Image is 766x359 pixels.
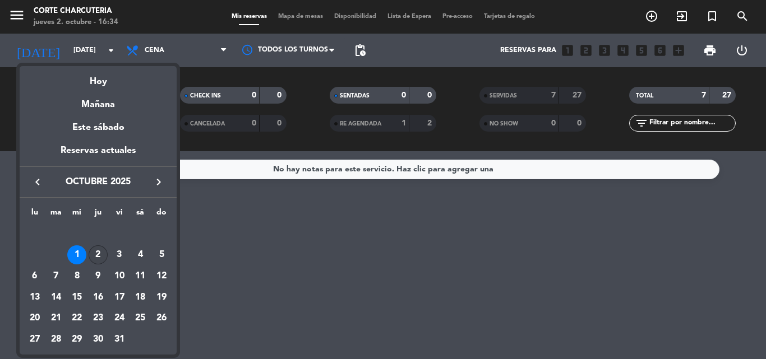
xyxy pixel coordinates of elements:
i: keyboard_arrow_right [152,175,165,189]
td: 14 de octubre de 2025 [45,287,67,308]
td: 19 de octubre de 2025 [151,287,172,308]
div: Mañana [20,89,177,112]
i: keyboard_arrow_left [31,175,44,189]
th: jueves [87,206,109,223]
button: keyboard_arrow_left [27,175,48,189]
td: 15 de octubre de 2025 [66,287,87,308]
td: 10 de octubre de 2025 [109,265,130,287]
td: 11 de octubre de 2025 [130,265,151,287]
div: 12 [152,267,171,286]
div: Este sábado [20,112,177,143]
td: 7 de octubre de 2025 [45,265,67,287]
td: 12 de octubre de 2025 [151,265,172,287]
th: lunes [24,206,45,223]
td: 16 de octubre de 2025 [87,287,109,308]
div: 3 [110,245,129,264]
td: 3 de octubre de 2025 [109,245,130,266]
td: 24 de octubre de 2025 [109,308,130,329]
div: 11 [131,267,150,286]
th: viernes [109,206,130,223]
div: 5 [152,245,171,264]
td: 18 de octubre de 2025 [130,287,151,308]
td: OCT. [24,223,172,245]
div: 2 [89,245,108,264]
td: 13 de octubre de 2025 [24,287,45,308]
div: 15 [67,288,86,307]
div: 24 [110,309,129,328]
td: 23 de octubre de 2025 [87,308,109,329]
div: 10 [110,267,129,286]
div: 8 [67,267,86,286]
td: 29 de octubre de 2025 [66,329,87,350]
td: 17 de octubre de 2025 [109,287,130,308]
div: 18 [131,288,150,307]
td: 20 de octubre de 2025 [24,308,45,329]
div: 22 [67,309,86,328]
div: 1 [67,245,86,264]
div: 29 [67,330,86,349]
td: 9 de octubre de 2025 [87,265,109,287]
div: 26 [152,309,171,328]
div: 6 [25,267,44,286]
div: 30 [89,330,108,349]
div: 4 [131,245,150,264]
div: Hoy [20,66,177,89]
div: 27 [25,330,44,349]
td: 22 de octubre de 2025 [66,308,87,329]
td: 21 de octubre de 2025 [45,308,67,329]
button: keyboard_arrow_right [149,175,169,189]
th: martes [45,206,67,223]
th: sábado [130,206,151,223]
div: 31 [110,330,129,349]
div: 25 [131,309,150,328]
div: 7 [47,267,66,286]
div: Reservas actuales [20,143,177,166]
th: miércoles [66,206,87,223]
td: 27 de octubre de 2025 [24,329,45,350]
div: 20 [25,309,44,328]
div: 9 [89,267,108,286]
th: domingo [151,206,172,223]
td: 26 de octubre de 2025 [151,308,172,329]
td: 8 de octubre de 2025 [66,265,87,287]
td: 6 de octubre de 2025 [24,265,45,287]
div: 19 [152,288,171,307]
td: 5 de octubre de 2025 [151,245,172,266]
td: 31 de octubre de 2025 [109,329,130,350]
div: 16 [89,288,108,307]
div: 14 [47,288,66,307]
div: 21 [47,309,66,328]
td: 30 de octubre de 2025 [87,329,109,350]
div: 17 [110,288,129,307]
div: 23 [89,309,108,328]
div: 28 [47,330,66,349]
td: 1 de octubre de 2025 [66,245,87,266]
span: octubre 2025 [48,175,149,189]
td: 28 de octubre de 2025 [45,329,67,350]
div: 13 [25,288,44,307]
td: 25 de octubre de 2025 [130,308,151,329]
td: 4 de octubre de 2025 [130,245,151,266]
td: 2 de octubre de 2025 [87,245,109,266]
